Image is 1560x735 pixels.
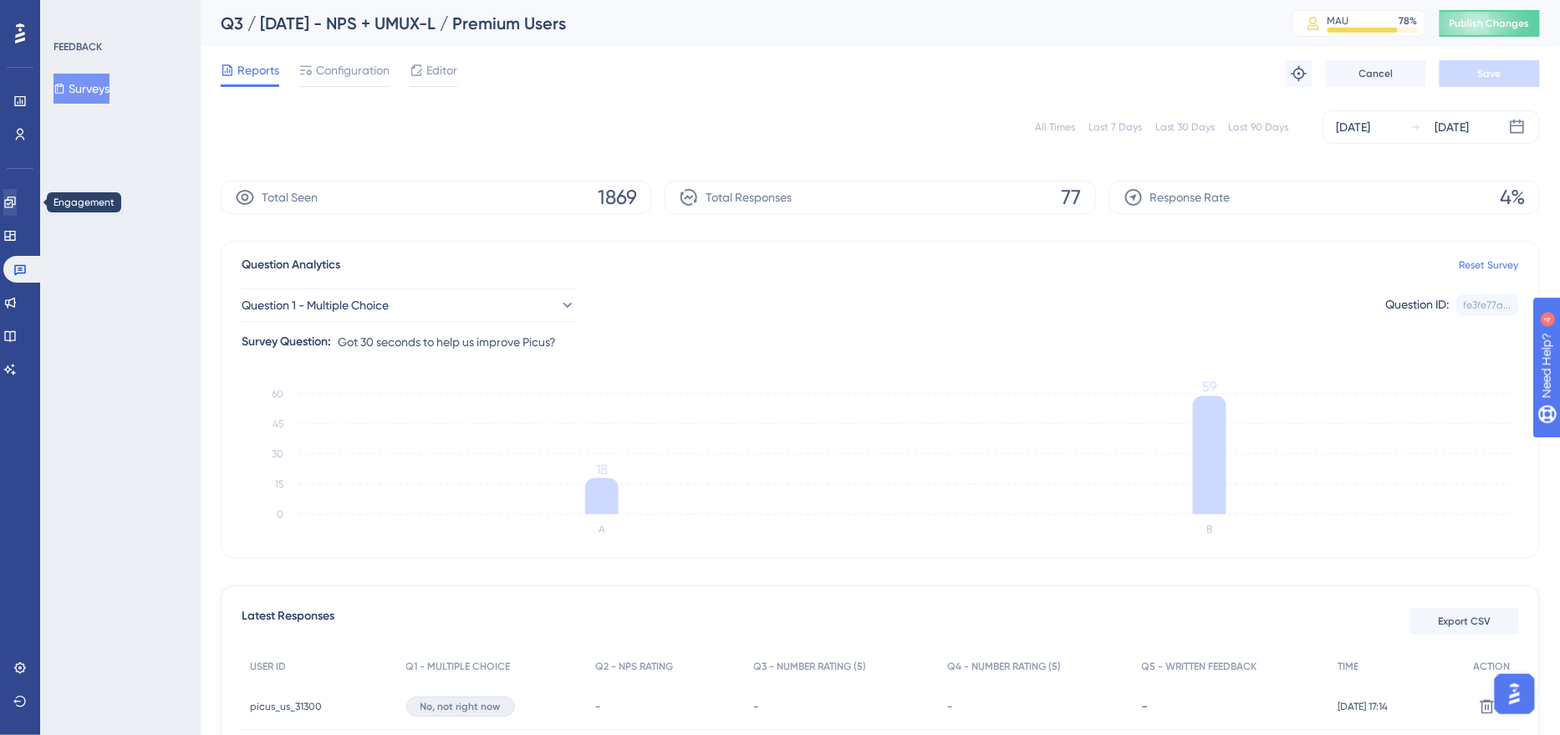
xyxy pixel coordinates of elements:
[250,660,286,673] span: USER ID
[275,478,283,490] tspan: 15
[706,187,792,207] span: Total Responses
[1328,14,1349,28] div: MAU
[1155,120,1216,134] div: Last 30 Days
[1440,60,1540,87] button: Save
[272,448,283,460] tspan: 30
[1450,17,1530,30] span: Publish Changes
[242,295,389,315] span: Question 1 - Multiple Choice
[1386,294,1450,316] div: Question ID:
[242,606,334,636] span: Latest Responses
[1439,615,1491,628] span: Export CSV
[1460,258,1519,272] a: Reset Survey
[598,184,637,211] span: 1869
[338,332,556,352] span: Got 30 seconds to help us improve Picus?
[1410,608,1519,635] button: Export CSV
[1203,379,1217,395] tspan: 59
[272,388,283,400] tspan: 60
[947,660,1061,673] span: Q4 - NUMBER RATING (5)
[1142,698,1322,714] div: -
[54,74,110,104] button: Surveys
[116,8,121,22] div: 4
[273,418,283,430] tspan: 45
[1207,523,1213,535] text: B
[1501,184,1526,211] span: 4%
[39,4,105,24] span: Need Help?
[596,462,608,477] tspan: 18
[250,700,322,713] span: picus_us_31300
[1062,184,1082,211] span: 77
[1435,117,1470,137] div: [DATE]
[947,700,952,713] span: -
[1337,117,1371,137] div: [DATE]
[1464,299,1512,312] div: fe3fe77a...
[1490,669,1540,719] iframe: UserGuiding AI Assistant Launcher
[262,187,318,207] span: Total Seen
[316,60,390,80] span: Configuration
[595,700,600,713] span: -
[1035,120,1075,134] div: All Times
[1440,10,1540,37] button: Publish Changes
[242,255,340,275] span: Question Analytics
[406,660,511,673] span: Q1 - MULTIPLE CHOICE
[754,700,759,713] span: -
[1359,67,1394,80] span: Cancel
[1338,660,1359,673] span: TIME
[242,288,576,322] button: Question 1 - Multiple Choice
[1478,67,1501,80] span: Save
[54,40,102,54] div: FEEDBACK
[1474,660,1511,673] span: ACTION
[1338,700,1388,713] span: [DATE] 17:14
[1142,660,1257,673] span: Q5 - WRITTEN FEEDBACK
[754,660,867,673] span: Q3 - NUMBER RATING (5)
[599,523,606,535] text: A
[426,60,457,80] span: Editor
[421,700,501,713] span: No, not right now
[1150,187,1231,207] span: Response Rate
[277,508,283,520] tspan: 0
[1088,120,1142,134] div: Last 7 Days
[1229,120,1289,134] div: Last 90 Days
[242,332,331,352] div: Survey Question:
[237,60,279,80] span: Reports
[1399,14,1418,28] div: 78 %
[1326,60,1426,87] button: Cancel
[595,660,673,673] span: Q2 - NPS RATING
[221,12,1251,35] div: Q3 / [DATE] - NPS + UMUX-L / Premium Users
